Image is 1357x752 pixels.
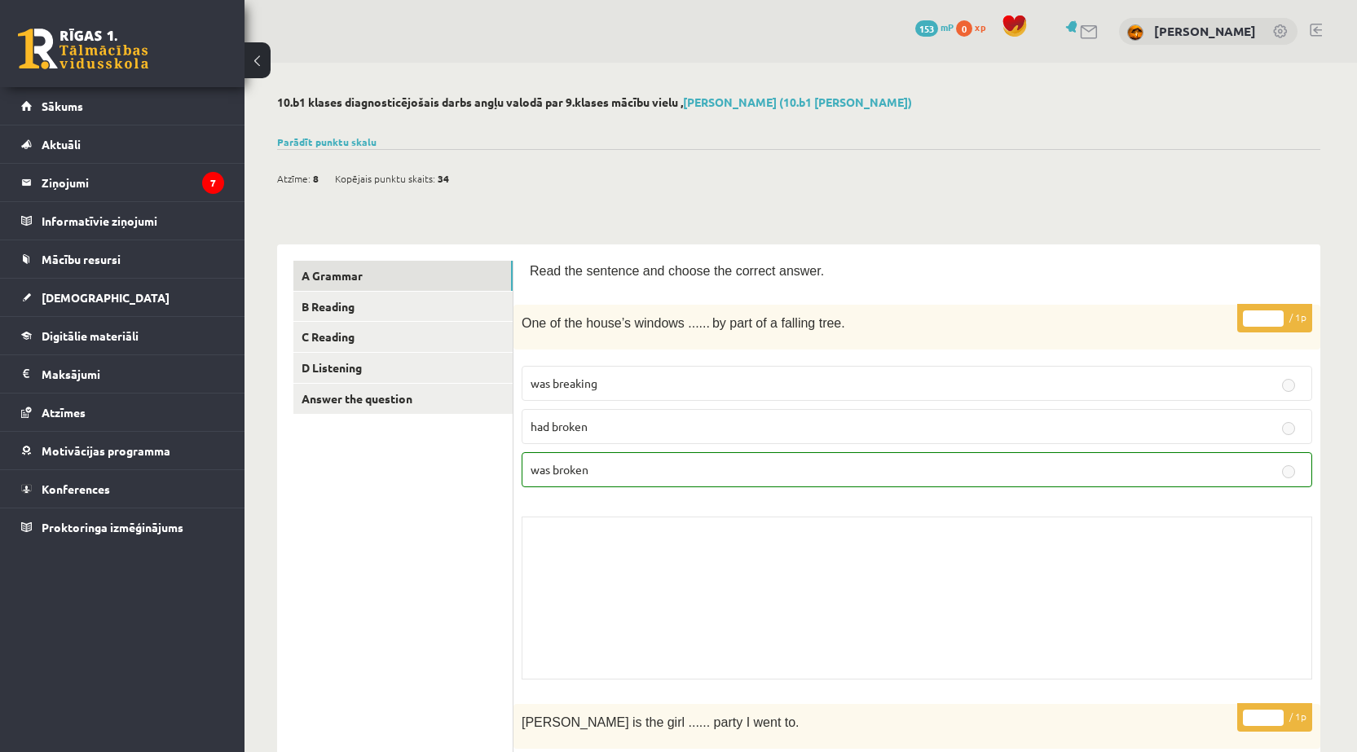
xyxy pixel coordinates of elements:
span: 34 [438,166,449,191]
span: Kopējais punktu skaits: [335,166,435,191]
legend: Ziņojumi [42,164,224,201]
a: B Reading [293,292,513,322]
span: 8 [313,166,319,191]
a: Parādīt punktu skalu [277,135,377,148]
a: Rīgas 1. Tālmācības vidusskola [18,29,148,69]
a: A Grammar [293,261,513,291]
span: [DEMOGRAPHIC_DATA] [42,290,170,305]
a: Ziņojumi7 [21,164,224,201]
a: Answer the question [293,384,513,414]
span: 0 [956,20,972,37]
p: / 1p [1237,703,1312,732]
img: Niks Kaļķis [1127,24,1143,41]
span: Aktuāli [42,137,81,152]
span: Konferences [42,482,110,496]
span: One of the house’s windows ...... [522,316,710,330]
span: 153 [915,20,938,37]
span: Motivācijas programma [42,443,170,458]
p: / 1p [1237,304,1312,332]
a: [DEMOGRAPHIC_DATA] [21,279,224,316]
a: Aktuāli [21,125,224,163]
span: xp [975,20,985,33]
a: Maksājumi [21,355,224,393]
span: Sākums [42,99,83,113]
a: Informatīvie ziņojumi [21,202,224,240]
input: was broken [1282,465,1295,478]
a: [PERSON_NAME] (10.b1 [PERSON_NAME]) [683,95,912,109]
input: was breaking [1282,379,1295,392]
a: Konferences [21,470,224,508]
legend: Maksājumi [42,355,224,393]
span: Read the sentence and choose the correct answer. [530,264,824,278]
a: C Reading [293,322,513,352]
a: 0 xp [956,20,994,33]
a: Digitālie materiāli [21,317,224,354]
i: 7 [202,172,224,194]
span: had broken [531,419,588,433]
span: was broken [531,462,588,477]
span: Mācību resursi [42,252,121,266]
input: had broken [1282,422,1295,435]
legend: Informatīvie ziņojumi [42,202,224,240]
span: Atzīmes [42,405,86,420]
a: Sākums [21,87,224,125]
span: mP [941,20,954,33]
a: [PERSON_NAME] [1154,23,1256,39]
a: Proktoringa izmēģinājums [21,508,224,546]
a: Motivācijas programma [21,432,224,469]
span: Atzīme: [277,166,311,191]
span: [PERSON_NAME] is the girl ...... party I went to. [522,715,800,729]
span: by part of a falling tree. [712,316,845,330]
a: Mācību resursi [21,240,224,278]
span: Proktoringa izmēģinājums [42,520,183,534]
h2: 10.b1 klases diagnosticējošais darbs angļu valodā par 9.klases mācību vielu , [277,95,1320,109]
a: D Listening [293,353,513,383]
a: 153 mP [915,20,954,33]
a: Atzīmes [21,394,224,431]
span: Digitālie materiāli [42,328,139,343]
span: was breaking [531,376,597,390]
